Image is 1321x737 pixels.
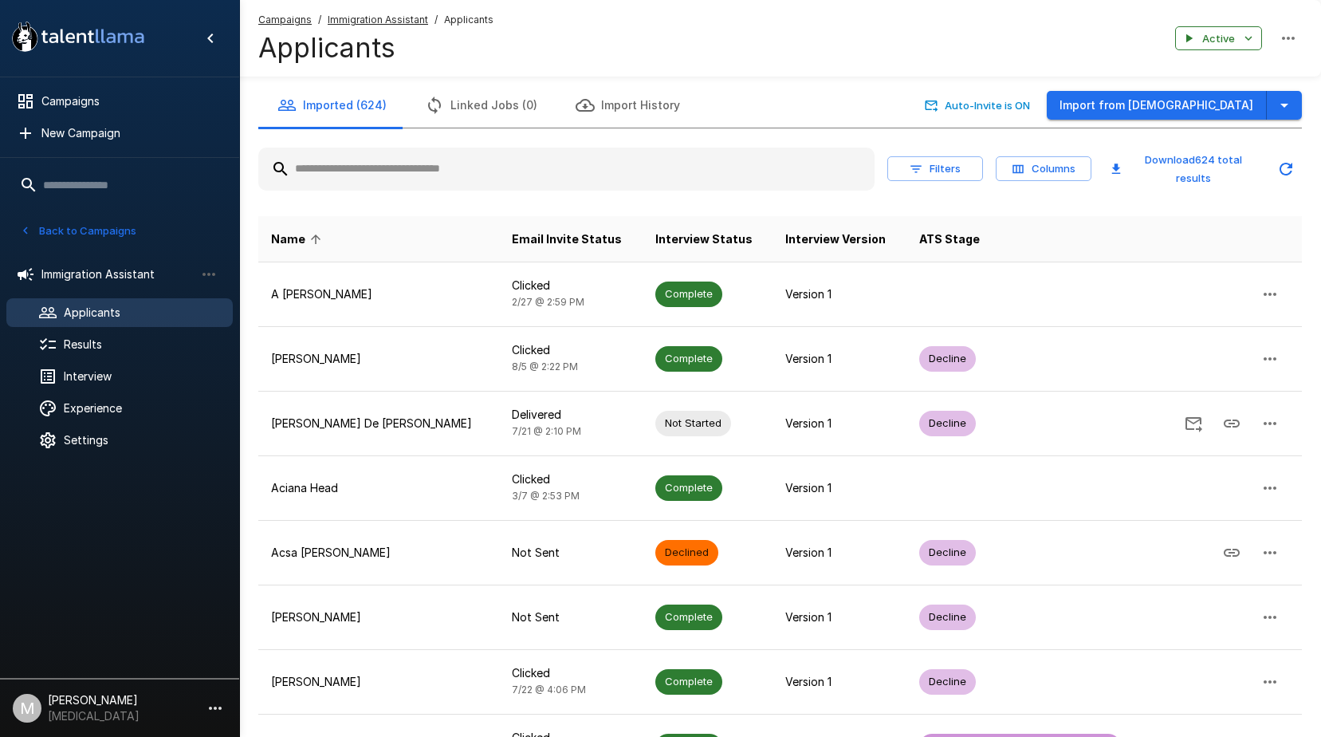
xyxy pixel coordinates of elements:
[1213,545,1251,558] span: Copy Interview Link
[271,230,326,249] span: Name
[258,14,312,26] u: Campaigns
[785,674,894,690] p: Version 1
[785,286,894,302] p: Version 1
[919,351,976,366] span: Decline
[1213,416,1251,429] span: Copy Interview Link
[922,93,1034,118] button: Auto-Invite is ON
[1174,416,1213,429] span: Send Invitation
[996,156,1091,181] button: Columns
[919,230,980,249] span: ATS Stage
[655,674,722,689] span: Complete
[512,278,630,294] p: Clicked
[258,31,493,65] h4: Applicants
[1270,153,1302,185] button: Updated Today - 1:20 PM
[512,665,630,681] p: Clicked
[785,609,894,625] p: Version 1
[919,609,976,625] span: Decline
[512,296,584,308] span: 2/27 @ 2:59 PM
[655,416,731,431] span: Not Started
[655,351,722,366] span: Complete
[785,230,886,249] span: Interview Version
[328,14,428,26] u: Immigration Assistant
[406,83,556,128] button: Linked Jobs (0)
[512,471,630,487] p: Clicked
[655,609,722,625] span: Complete
[512,407,630,423] p: Delivered
[512,609,630,625] p: Not Sent
[512,684,586,696] span: 7/22 @ 4:06 PM
[887,156,983,181] button: Filters
[512,425,581,437] span: 7/21 @ 2:10 PM
[556,83,699,128] button: Import History
[919,674,976,689] span: Decline
[434,12,438,28] span: /
[785,480,894,496] p: Version 1
[1104,148,1264,191] button: Download624 total results
[1047,91,1267,120] button: Import from [DEMOGRAPHIC_DATA]
[785,545,894,561] p: Version 1
[655,286,722,301] span: Complete
[512,230,622,249] span: Email Invite Status
[271,545,486,561] p: Acsa [PERSON_NAME]
[655,480,722,495] span: Complete
[271,351,486,367] p: [PERSON_NAME]
[1175,26,1262,51] button: Active
[271,674,486,690] p: [PERSON_NAME]
[318,12,321,28] span: /
[655,545,718,560] span: Declined
[258,83,406,128] button: Imported (624)
[919,545,976,560] span: Decline
[785,351,894,367] p: Version 1
[271,609,486,625] p: [PERSON_NAME]
[785,416,894,432] p: Version 1
[444,12,493,28] span: Applicants
[512,490,580,502] span: 3/7 @ 2:53 PM
[271,416,486,432] p: [PERSON_NAME] De [PERSON_NAME]
[655,230,753,249] span: Interview Status
[512,361,578,372] span: 8/5 @ 2:22 PM
[271,286,486,302] p: A [PERSON_NAME]
[512,545,630,561] p: Not Sent
[919,416,976,431] span: Decline
[271,480,486,496] p: Aciana Head
[512,342,630,358] p: Clicked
